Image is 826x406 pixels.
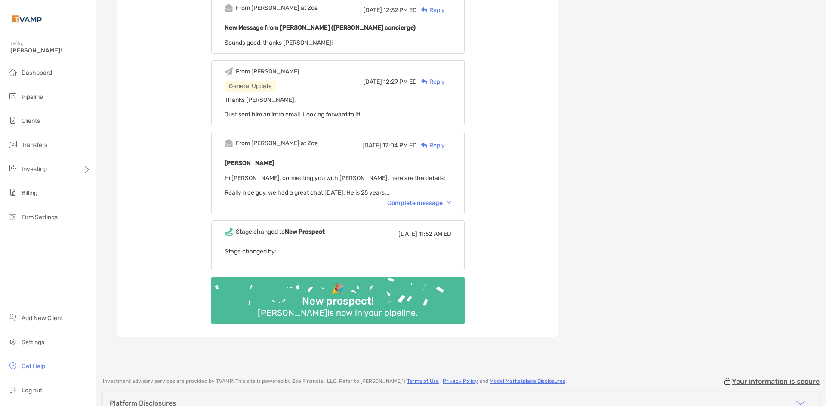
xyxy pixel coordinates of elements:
div: From [PERSON_NAME] at Zoe [236,4,318,12]
span: [PERSON_NAME]! [10,47,91,54]
span: 12:29 PM ED [383,78,417,85]
div: Reply [417,141,445,150]
div: 🎉 [328,283,348,295]
div: General Update [225,81,276,92]
img: Reply icon [421,7,428,13]
div: Complete message [387,199,451,207]
span: Log out [22,387,42,394]
span: Transfers [22,141,47,149]
span: Add New Client [22,314,63,322]
img: clients icon [8,115,18,125]
img: transfers icon [8,139,18,150]
img: Chevron icon [447,201,451,204]
span: 12:32 PM ED [383,6,417,14]
img: Reply icon [421,143,428,148]
span: Settings [22,339,44,346]
p: Investment advisory services are provided by TVAMP . This site is powered by Zoe Financial, LLC. ... [103,378,567,385]
div: [PERSON_NAME] is now in your pipeline. [254,308,421,318]
b: New Prospect [285,228,325,235]
img: Event icon [225,139,233,147]
img: Event icon [225,228,233,236]
div: Reply [417,77,445,86]
img: billing icon [8,187,18,198]
span: Firm Settings [22,214,58,221]
span: Pipeline [22,93,43,101]
img: Zoe Logo [10,3,43,34]
img: get-help icon [8,360,18,371]
img: dashboard icon [8,67,18,77]
b: [PERSON_NAME] [225,159,274,167]
div: Stage changed to [236,228,325,235]
img: add_new_client icon [8,312,18,323]
img: pipeline icon [8,91,18,101]
img: settings icon [8,336,18,347]
div: From [PERSON_NAME] at Zoe [236,140,318,147]
div: From [PERSON_NAME] [236,68,299,75]
img: Event icon [225,67,233,76]
span: Thanks [PERSON_NAME], Just sent him an intro email. Looking forward to it! [225,96,360,118]
img: logout icon [8,385,18,395]
span: Sounds good, thanks [PERSON_NAME]! [225,39,333,46]
span: [DATE] [362,142,381,149]
img: Event icon [225,4,233,12]
p: Stage changed by: [225,246,451,257]
img: Reply icon [421,79,428,85]
b: New Message from [PERSON_NAME] ([PERSON_NAME] concierge) [225,24,416,31]
span: [DATE] [363,6,382,14]
img: firm-settings icon [8,211,18,222]
span: Hi [PERSON_NAME], connecting you with [PERSON_NAME], here are the details: Really nice guy, we ha... [225,174,445,196]
a: Privacy Policy [443,378,478,384]
span: Dashboard [22,69,52,76]
p: Your information is secure [732,377,820,385]
div: Reply [417,6,445,15]
span: Billing [22,189,37,197]
span: Investing [22,165,47,173]
img: Confetti [211,277,465,317]
span: [DATE] [363,78,382,85]
span: Clients [22,117,40,125]
div: New prospect! [299,295,377,308]
span: 12:04 PM ED [382,142,417,149]
a: Model Marketplace Disclosures [490,378,565,384]
span: [DATE] [398,230,417,238]
span: 11:52 AM ED [419,230,451,238]
span: Get Help [22,363,45,370]
a: Terms of Use [407,378,439,384]
img: investing icon [8,163,18,174]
